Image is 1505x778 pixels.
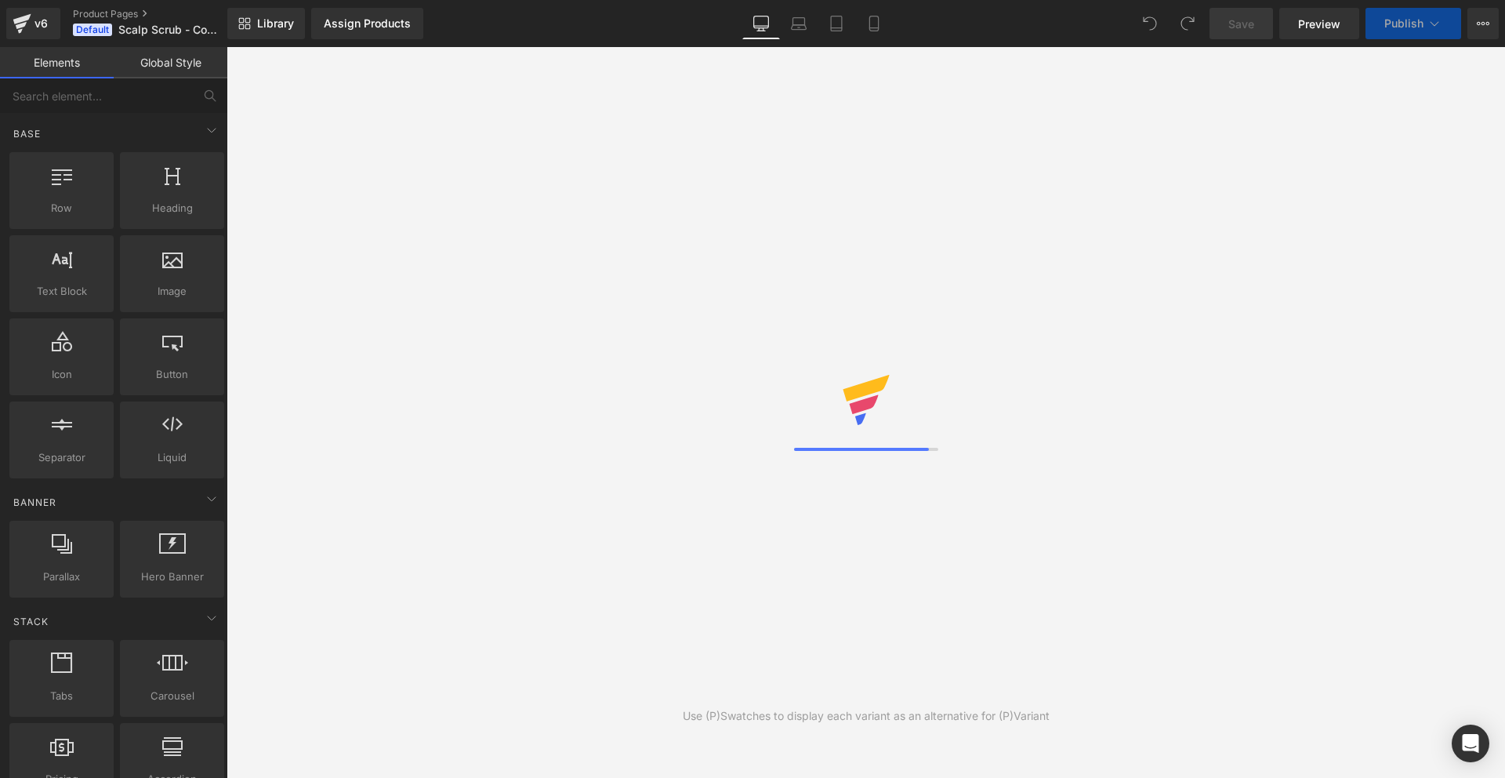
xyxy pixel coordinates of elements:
div: Use (P)Swatches to display each variant as an alternative for (P)Variant [683,707,1050,725]
a: v6 [6,8,60,39]
span: Icon [14,366,109,383]
a: Laptop [780,8,818,39]
div: Open Intercom Messenger [1452,725,1489,762]
span: Tabs [14,688,109,704]
span: Scalp Scrub - Complete [118,24,223,36]
span: Banner [12,495,58,510]
span: Parallax [14,569,109,585]
span: Default [73,24,112,36]
span: Library [257,16,294,31]
a: Preview [1279,8,1359,39]
div: v6 [31,13,51,34]
span: Button [125,366,219,383]
a: Mobile [855,8,893,39]
span: Hero Banner [125,569,219,585]
span: Save [1228,16,1254,32]
a: Desktop [742,8,780,39]
button: More [1467,8,1499,39]
span: Text Block [14,283,109,300]
span: Heading [125,200,219,216]
button: Undo [1134,8,1166,39]
span: Stack [12,614,50,629]
span: Carousel [125,688,219,704]
a: Tablet [818,8,855,39]
a: New Library [227,8,305,39]
button: Publish [1365,8,1461,39]
a: Product Pages [73,8,253,20]
span: Separator [14,449,109,466]
span: Base [12,126,42,141]
span: Image [125,283,219,300]
span: Liquid [125,449,219,466]
button: Redo [1172,8,1203,39]
div: Assign Products [324,17,411,30]
span: Preview [1298,16,1340,32]
a: Global Style [114,47,227,78]
span: Publish [1384,17,1423,30]
span: Row [14,200,109,216]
